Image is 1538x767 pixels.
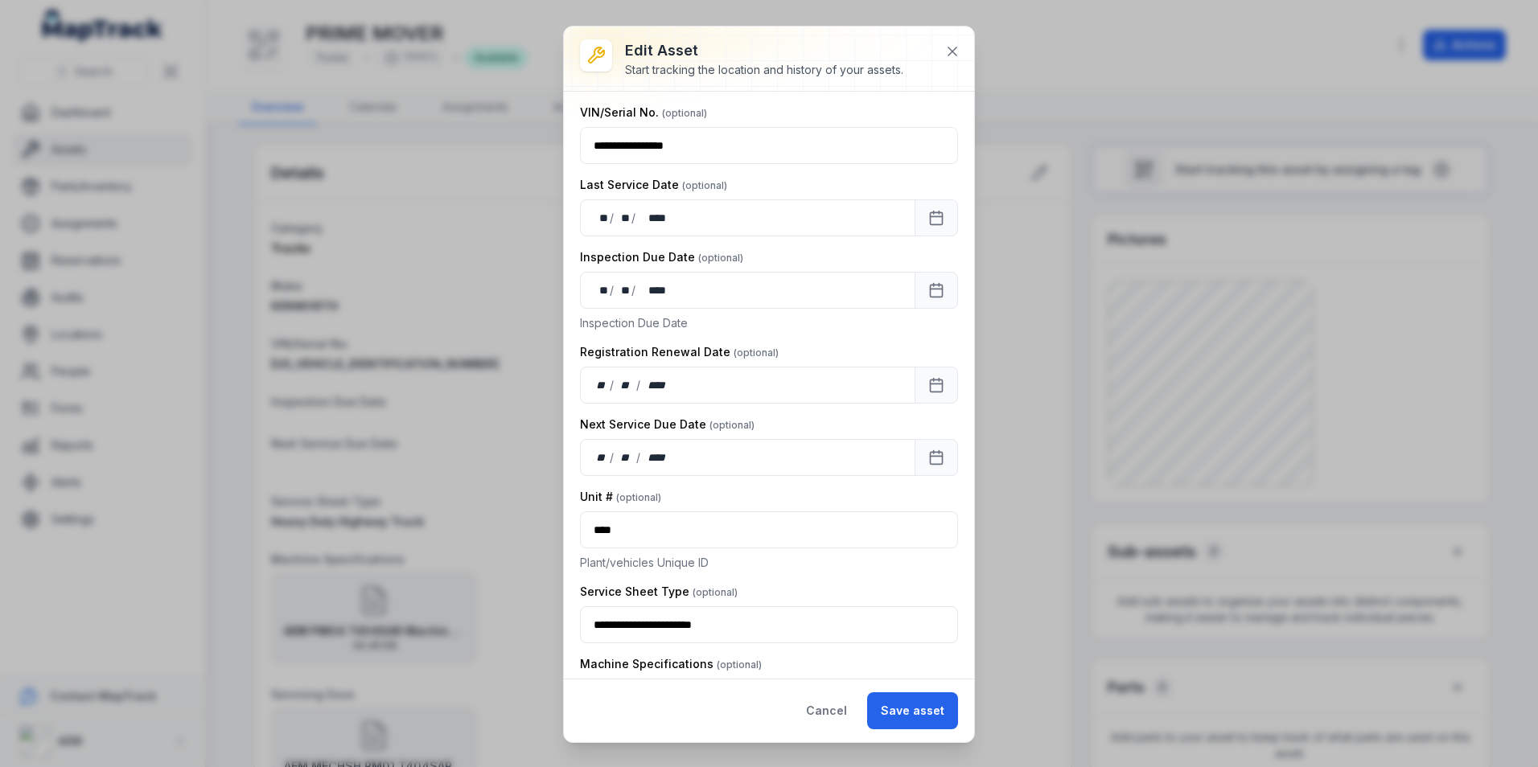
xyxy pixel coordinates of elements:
label: Inspection Due Date [580,249,743,265]
button: Calendar [915,367,958,404]
div: year, [642,377,672,393]
div: month, [615,377,637,393]
div: day, [594,449,610,466]
label: Machine Specifications [580,656,762,672]
h3: Edit asset [625,39,903,62]
div: day, [594,210,610,226]
div: year, [642,449,672,466]
div: / [610,282,615,298]
label: Service Sheet Type [580,584,738,600]
div: / [610,210,615,226]
div: year, [637,210,668,226]
div: Start tracking the location and history of your assets. [625,62,903,78]
div: / [610,377,615,393]
label: Unit # [580,489,661,505]
button: Calendar [915,272,958,309]
div: month, [615,210,631,226]
div: year, [637,282,668,298]
label: Last Service Date [580,177,727,193]
label: VIN/Serial No. [580,105,707,121]
label: Next Service Due Date [580,416,755,433]
div: / [610,449,615,466]
div: month, [615,449,637,466]
div: / [636,449,642,466]
div: day, [594,282,610,298]
div: / [636,377,642,393]
div: / [631,210,637,226]
button: Calendar [915,439,958,476]
button: Cancel [792,692,861,729]
button: Calendar [915,199,958,236]
button: Save asset [867,692,958,729]
div: month, [615,282,631,298]
div: / [631,282,637,298]
p: Plant/vehicles Unique ID [580,555,958,571]
p: Inspection Due Date [580,315,958,331]
label: Registration Renewal Date [580,344,779,360]
div: day, [594,377,610,393]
